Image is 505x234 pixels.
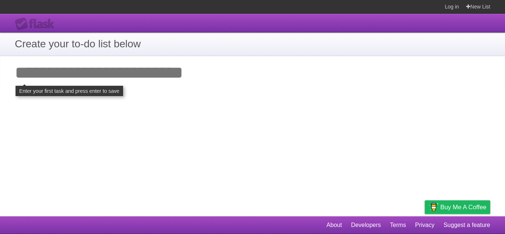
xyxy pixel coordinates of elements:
[415,218,434,232] a: Privacy
[390,218,406,232] a: Terms
[444,218,490,232] a: Suggest a feature
[15,17,59,31] div: Flask
[440,201,487,214] span: Buy me a coffee
[326,218,342,232] a: About
[428,201,438,213] img: Buy me a coffee
[351,218,381,232] a: Developers
[15,36,490,52] h1: Create your to-do list below
[425,200,490,214] a: Buy me a coffee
